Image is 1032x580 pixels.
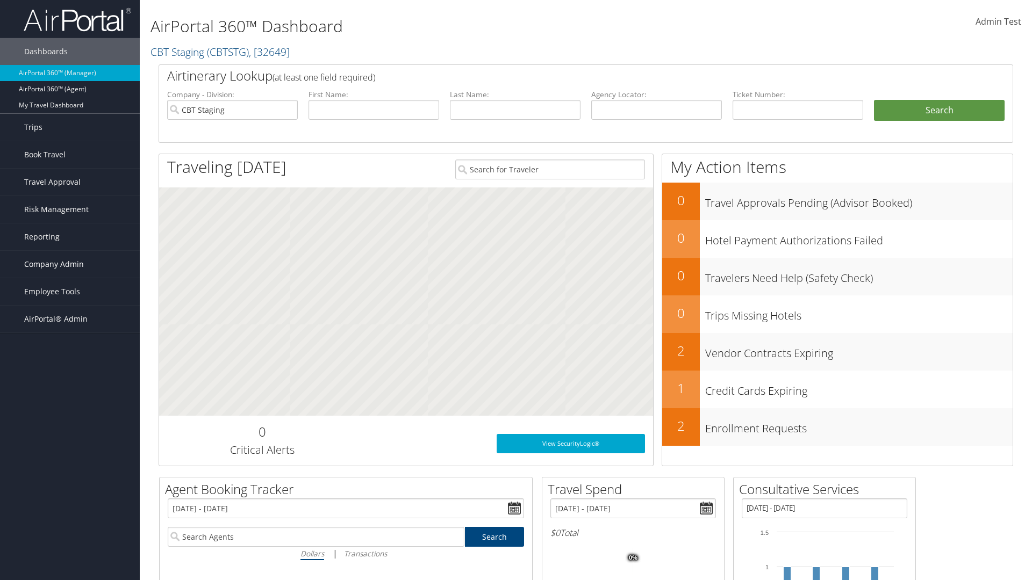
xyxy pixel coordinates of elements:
a: 0Travel Approvals Pending (Advisor Booked) [662,183,1013,220]
h3: Enrollment Requests [705,416,1013,436]
a: 2Vendor Contracts Expiring [662,333,1013,371]
label: Agency Locator: [591,89,722,100]
h3: Vendor Contracts Expiring [705,340,1013,361]
input: Search Agents [168,527,464,547]
span: Company Admin [24,251,84,278]
a: 0Hotel Payment Authorizations Failed [662,220,1013,258]
h2: 2 [662,342,700,360]
h2: Consultative Services [739,480,915,498]
span: Reporting [24,223,60,250]
span: Admin Test [976,16,1021,27]
h3: Trips Missing Hotels [705,303,1013,323]
i: Transactions [344,548,387,559]
a: Search [465,527,525,547]
a: 0Trips Missing Hotels [662,295,1013,333]
i: Dollars [300,548,324,559]
tspan: 1.5 [761,530,769,536]
h2: 0 [662,304,700,322]
button: Search [874,100,1005,121]
h2: Travel Spend [548,480,724,498]
h2: 1 [662,379,700,397]
span: Employee Tools [24,278,80,305]
h2: 0 [662,229,700,247]
a: CBT Staging [150,45,290,59]
a: Admin Test [976,5,1021,39]
h3: Credit Cards Expiring [705,378,1013,398]
h2: Agent Booking Tracker [165,480,532,498]
span: Travel Approval [24,169,81,195]
div: | [168,547,524,560]
span: Dashboards [24,38,68,65]
span: $0 [550,527,560,539]
h2: 0 [662,191,700,209]
h1: My Action Items [662,156,1013,178]
span: , [ 32649 ] [249,45,290,59]
label: First Name: [309,89,439,100]
span: Book Travel [24,141,66,168]
h2: 2 [662,417,700,435]
h1: AirPortal 360™ Dashboard [150,15,731,38]
tspan: 1 [765,564,769,570]
h3: Critical Alerts [167,443,357,458]
img: airportal-logo.png [24,7,131,32]
h2: Airtinerary Lookup [167,67,934,85]
h3: Travel Approvals Pending (Advisor Booked) [705,190,1013,211]
span: AirPortal® Admin [24,306,88,332]
a: 0Travelers Need Help (Safety Check) [662,258,1013,295]
h3: Hotel Payment Authorizations Failed [705,228,1013,248]
span: ( CBTSTG ) [207,45,249,59]
span: (at least one field required) [273,71,375,83]
h3: Travelers Need Help (Safety Check) [705,265,1013,286]
h2: 0 [662,266,700,285]
input: Search for Traveler [455,160,645,179]
label: Ticket Number: [733,89,863,100]
a: 2Enrollment Requests [662,408,1013,446]
label: Last Name: [450,89,580,100]
h2: 0 [167,423,357,441]
label: Company - Division: [167,89,298,100]
h6: Total [550,527,716,539]
a: 1Credit Cards Expiring [662,371,1013,408]
tspan: 0% [629,555,637,561]
span: Risk Management [24,196,89,223]
h1: Traveling [DATE] [167,156,286,178]
a: View SecurityLogic® [497,434,645,453]
span: Trips [24,114,42,141]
